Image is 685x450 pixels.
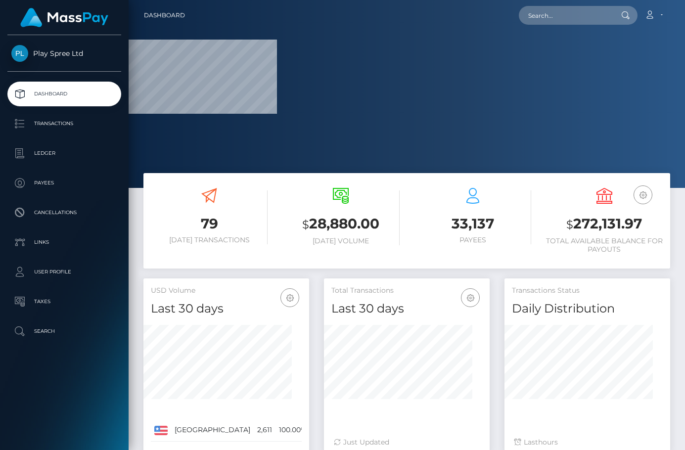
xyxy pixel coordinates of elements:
[171,419,254,442] td: [GEOGRAPHIC_DATA]
[566,218,573,231] small: $
[514,437,660,448] div: Last hours
[7,49,121,58] span: Play Spree Ltd
[11,45,28,62] img: Play Spree Ltd
[414,236,531,244] h6: Payees
[275,419,310,442] td: 100.00%
[20,8,108,27] img: MassPay Logo
[302,218,309,231] small: $
[7,260,121,284] a: User Profile
[11,265,117,279] p: User Profile
[144,5,185,26] a: Dashboard
[11,324,117,339] p: Search
[11,176,117,190] p: Payees
[512,300,663,317] h4: Daily Distribution
[546,237,663,254] h6: Total Available Balance for Payouts
[254,419,275,442] td: 2,611
[331,286,482,296] h5: Total Transactions
[334,437,480,448] div: Just Updated
[282,214,399,234] h3: 28,880.00
[7,319,121,344] a: Search
[11,205,117,220] p: Cancellations
[151,300,302,317] h4: Last 30 days
[7,82,121,106] a: Dashboard
[7,111,121,136] a: Transactions
[151,214,268,233] h3: 79
[331,300,482,317] h4: Last 30 days
[11,116,117,131] p: Transactions
[151,286,302,296] h5: USD Volume
[11,235,117,250] p: Links
[512,286,663,296] h5: Transactions Status
[7,230,121,255] a: Links
[7,171,121,195] a: Payees
[546,214,663,234] h3: 272,131.97
[151,236,268,244] h6: [DATE] Transactions
[7,141,121,166] a: Ledger
[11,146,117,161] p: Ledger
[11,87,117,101] p: Dashboard
[519,6,612,25] input: Search...
[7,289,121,314] a: Taxes
[154,426,168,435] img: US.png
[7,200,121,225] a: Cancellations
[282,237,399,245] h6: [DATE] Volume
[414,214,531,233] h3: 33,137
[11,294,117,309] p: Taxes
